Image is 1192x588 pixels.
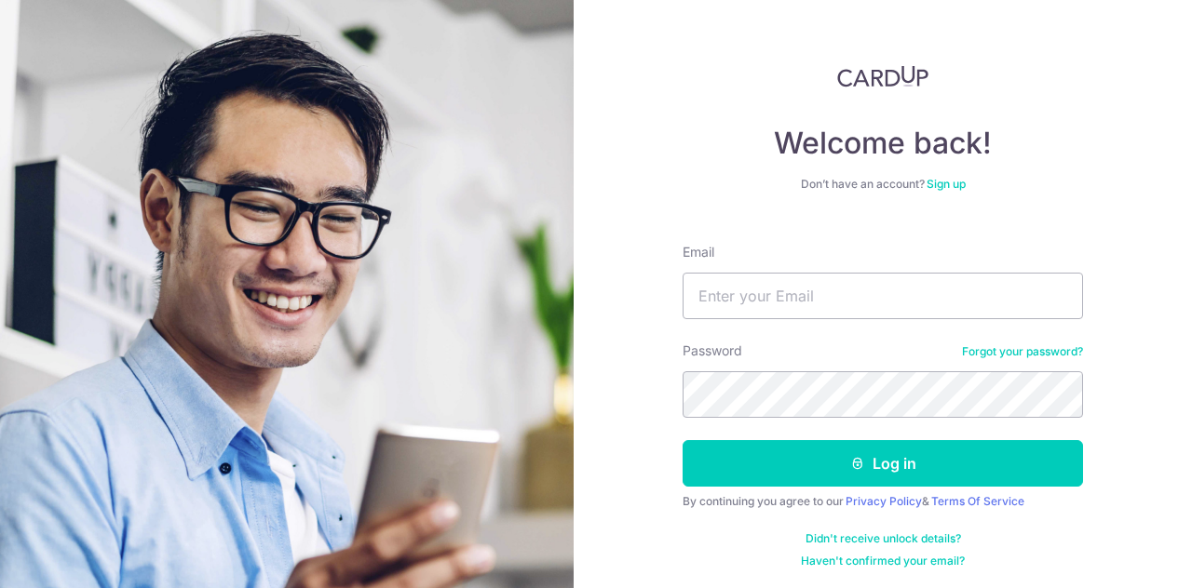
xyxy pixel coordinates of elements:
a: Forgot your password? [962,344,1083,359]
a: Privacy Policy [846,494,922,508]
label: Password [683,341,742,360]
h4: Welcome back! [683,125,1083,162]
div: Don’t have an account? [683,177,1083,192]
label: Email [683,243,714,261]
button: Log in [683,440,1083,487]
a: Haven't confirmed your email? [801,554,965,568]
input: Enter your Email [683,273,1083,319]
div: By continuing you agree to our & [683,494,1083,509]
a: Terms Of Service [931,494,1024,508]
a: Sign up [927,177,966,191]
a: Didn't receive unlock details? [806,531,961,546]
img: CardUp Logo [837,65,928,87]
